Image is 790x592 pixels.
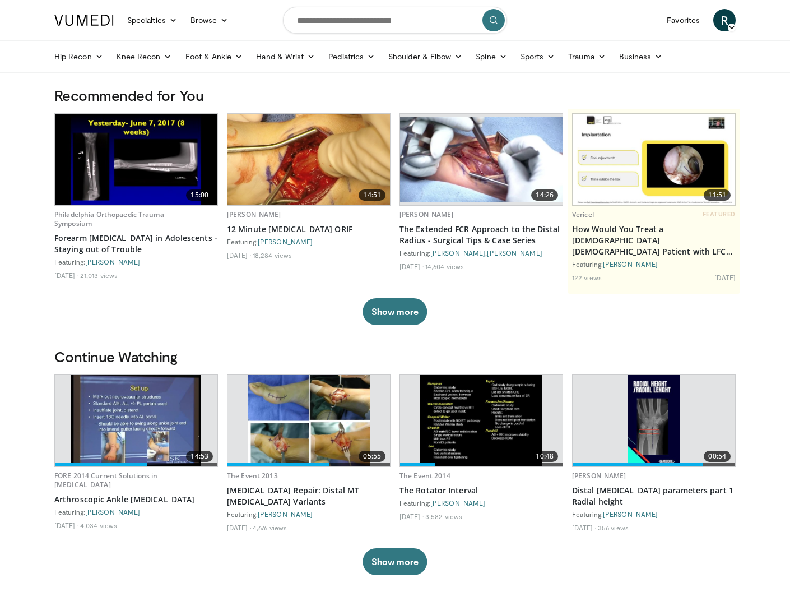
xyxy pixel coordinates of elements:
[628,375,680,466] img: eb1dd060-3eea-4bb1-bd91-b0e0d2b3a503.620x360_q85_upscale.jpg
[359,451,385,462] span: 05:55
[572,224,736,257] a: How Would You Treat a [DEMOGRAPHIC_DATA] [DEMOGRAPHIC_DATA] Patient with LFC Defect and Partial A...
[603,260,658,268] a: [PERSON_NAME]
[54,348,736,366] h3: Continue Watching
[54,471,158,489] a: FORE 2014 Current Solutions in [MEDICAL_DATA]
[425,512,462,521] li: 3,582 views
[425,262,464,271] li: 14,604 views
[283,7,507,34] input: Search topics, interventions
[179,45,250,68] a: Foot & Ankle
[258,238,313,246] a: [PERSON_NAME]
[704,451,731,462] span: 00:54
[363,298,427,325] button: Show more
[55,114,217,205] img: 25619031-145e-4c60-a054-82f5ddb5a1ab.620x360_q85_upscale.jpg
[420,375,542,466] img: d5ySKFN8UhyXrjO34xMDoxOjBrO-I4W8.620x360_q85_upscale.jpg
[54,15,114,26] img: VuMedi Logo
[704,189,731,201] span: 11:51
[227,114,390,205] a: 14:51
[80,521,117,530] li: 4,034 views
[54,507,218,516] div: Featuring:
[713,9,736,31] a: R
[110,45,179,68] a: Knee Recon
[399,471,450,480] a: The Event 2014
[258,510,313,518] a: [PERSON_NAME]
[227,523,251,532] li: [DATE]
[227,485,391,507] a: [MEDICAL_DATA] Repair: Distal MT [MEDICAL_DATA] Variants
[469,45,513,68] a: Spine
[382,45,469,68] a: Shoulder & Elbow
[227,471,278,480] a: The Event 2013
[561,45,612,68] a: Trauma
[55,114,217,205] a: 15:00
[227,114,390,205] img: 99621ec1-f93f-4954-926a-d628ad4370b3.jpg.620x360_q85_upscale.jpg
[399,498,563,507] div: Featuring:
[572,210,594,219] a: Vericel
[227,375,390,466] a: 05:55
[359,189,385,201] span: 14:51
[572,260,736,269] div: Featuring:
[227,224,391,235] a: 12 Minute [MEDICAL_DATA] ORIF
[54,210,164,228] a: Philadelphia Orthopaedic Trauma Symposium
[227,251,251,260] li: [DATE]
[80,271,118,280] li: 21,013 views
[399,262,424,271] li: [DATE]
[227,237,391,246] div: Featuring:
[703,210,736,218] span: FEATURED
[399,512,424,521] li: [DATE]
[248,375,370,466] img: 2f4e463e-9954-4ee3-8ffe-12b65d1e1873.620x360_q85_upscale.jpg
[54,233,218,255] a: Forearm [MEDICAL_DATA] in Adolescents - Staying out of Trouble
[120,9,184,31] a: Specialties
[249,45,322,68] a: Hand & Wrist
[48,45,110,68] a: Hip Recon
[487,249,542,257] a: [PERSON_NAME]
[598,523,629,532] li: 356 views
[227,210,281,219] a: [PERSON_NAME]
[573,114,735,205] a: 11:51
[399,485,563,496] a: The Rotator Interval
[54,521,78,530] li: [DATE]
[572,510,736,519] div: Featuring:
[531,189,558,201] span: 14:26
[54,271,78,280] li: [DATE]
[660,9,707,31] a: Favorites
[430,499,485,507] a: [PERSON_NAME]
[400,375,563,466] a: 10:48
[612,45,670,68] a: Business
[603,510,658,518] a: [PERSON_NAME]
[399,224,563,246] a: The Extended FCR Approach to the Distal Radius - Surgical Tips & Case Series
[573,114,735,205] img: 62f325f7-467e-4e39-9fa8-a2cb7d050ecd.620x360_q85_upscale.jpg
[572,273,602,282] li: 122 views
[363,548,427,575] button: Show more
[400,114,563,205] a: 14:26
[400,117,563,202] img: 2c6ec3c6-68ea-4c94-873f-422dc06e1622.620x360_q85_upscale.jpg
[322,45,382,68] a: Pediatrics
[399,248,563,257] div: Featuring: ,
[714,273,736,282] li: [DATE]
[572,485,736,507] a: Distal [MEDICAL_DATA] parameters part 1 Radial height
[85,258,140,266] a: [PERSON_NAME]
[399,210,454,219] a: [PERSON_NAME]
[186,189,213,201] span: 15:00
[227,510,391,519] div: Featuring:
[55,375,217,466] a: 14:53
[531,451,558,462] span: 10:48
[514,45,562,68] a: Sports
[54,86,736,104] h3: Recommended for You
[253,251,292,260] li: 18,284 views
[184,9,235,31] a: Browse
[54,257,218,266] div: Featuring:
[54,494,218,505] a: Arthroscopic Ankle [MEDICAL_DATA]
[186,451,213,462] span: 14:53
[430,249,485,257] a: [PERSON_NAME]
[253,523,287,532] li: 4,676 views
[572,471,626,480] a: [PERSON_NAME]
[85,508,140,516] a: [PERSON_NAME]
[573,375,735,466] a: 00:54
[572,523,596,532] li: [DATE]
[71,375,201,466] img: DA_UIUPltOAJ8wcH4xMDoxOjRsO1WyWU.620x360_q85_upscale.jpg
